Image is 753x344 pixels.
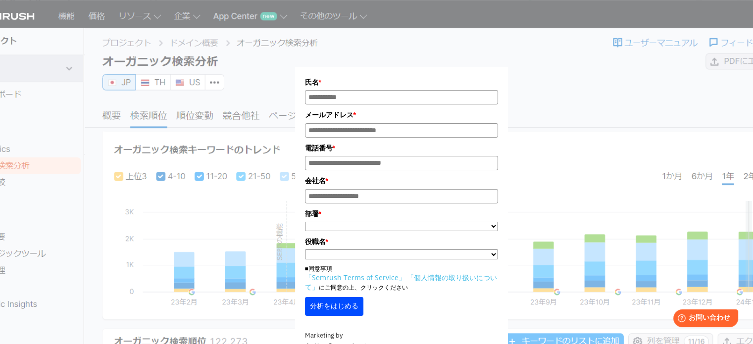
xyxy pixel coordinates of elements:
[305,143,498,153] label: 電話番号
[305,273,405,282] a: 「Semrush Terms of Service」
[305,273,497,292] a: 「個人情報の取り扱いについて」
[305,208,498,219] label: 部署
[665,305,742,333] iframe: Help widget launcher
[305,236,498,247] label: 役職名
[305,175,498,186] label: 会社名
[305,109,498,120] label: メールアドレス
[305,264,498,292] p: ■同意事項 にご同意の上、クリックください
[305,297,363,316] button: 分析をはじめる
[305,331,498,341] div: Marketing by
[305,77,498,88] label: 氏名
